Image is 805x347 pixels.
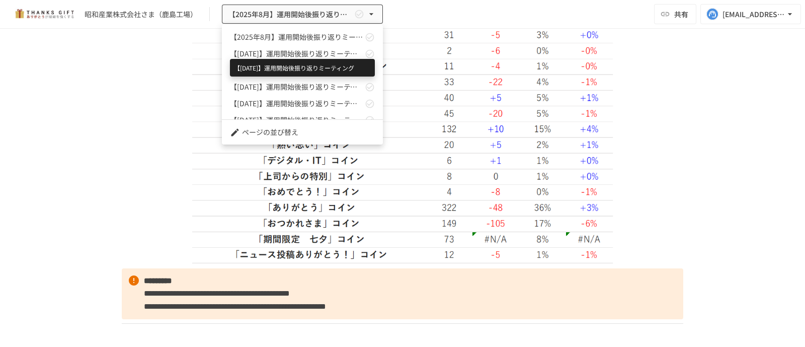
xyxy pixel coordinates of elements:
[230,82,363,92] span: 【[DATE]】運用開始後振り返りミーティング
[230,98,363,109] span: 【[DATE]】運用開始後振り返りミーティング
[230,32,363,42] span: 【2025年8月】運用開始後振り返りミーティング
[230,115,363,125] span: 【[DATE]】運用開始後振り返りミーティング
[222,124,383,141] li: ページの並び替え
[230,48,363,59] span: 【[DATE]】運用開始後振り返りミーティング
[230,65,363,76] span: 【[DATE]】運用開始後振り返りミーティング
